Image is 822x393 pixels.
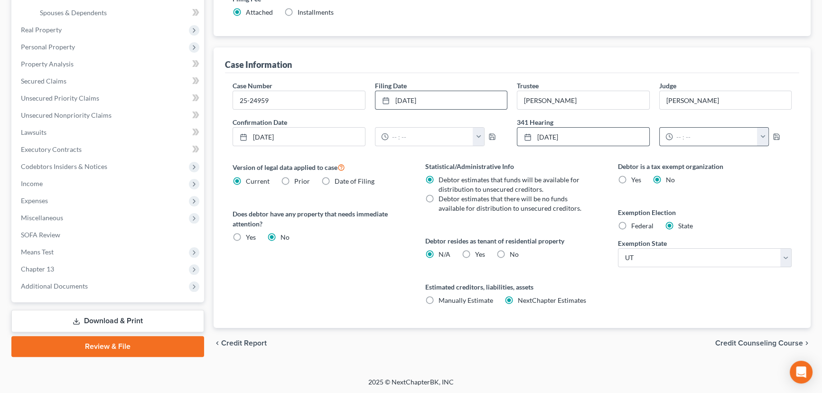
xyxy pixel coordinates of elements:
span: Yes [475,250,485,258]
label: Statistical/Administrative Info [425,161,599,171]
span: Yes [246,233,256,241]
span: Property Analysis [21,60,74,68]
label: Does debtor have any property that needs immediate attention? [233,209,406,229]
a: Lawsuits [13,124,204,141]
span: Attached [246,8,273,16]
span: Chapter 13 [21,265,54,273]
a: Executory Contracts [13,141,204,158]
span: Federal [631,222,654,230]
label: Estimated creditors, liabilities, assets [425,282,599,292]
span: Additional Documents [21,282,88,290]
span: State [678,222,693,230]
input: -- : -- [389,128,474,146]
span: Credit Report [221,339,267,347]
div: Open Intercom Messenger [790,361,813,384]
input: -- [660,91,792,109]
span: Spouses & Dependents [40,9,107,17]
label: Exemption State [618,238,667,248]
span: SOFA Review [21,231,60,239]
span: Miscellaneous [21,214,63,222]
span: Date of Filing [335,177,374,185]
span: Installments [298,8,334,16]
span: Codebtors Insiders & Notices [21,162,107,170]
input: Enter case number... [233,91,365,109]
label: Confirmation Date [228,117,512,127]
span: Yes [631,176,641,184]
label: Case Number [233,81,272,91]
span: No [280,233,290,241]
span: Unsecured Priority Claims [21,94,99,102]
span: No [510,250,519,258]
label: Exemption Election [618,207,792,217]
span: N/A [439,250,450,258]
span: Debtor estimates that there will be no funds available for distribution to unsecured creditors. [439,195,581,212]
a: Property Analysis [13,56,204,73]
a: Unsecured Priority Claims [13,90,204,107]
a: Spouses & Dependents [32,4,204,21]
a: Download & Print [11,310,204,332]
span: No [666,176,675,184]
span: Unsecured Nonpriority Claims [21,111,112,119]
span: Lawsuits [21,128,47,136]
label: Filing Date [375,81,407,91]
a: [DATE] [233,128,365,146]
input: -- : -- [673,128,758,146]
span: Secured Claims [21,77,66,85]
label: Version of legal data applied to case [233,161,406,173]
span: Expenses [21,196,48,205]
span: Credit Counseling Course [715,339,803,347]
label: Judge [659,81,676,91]
span: NextChapter Estimates [518,296,586,304]
input: -- [517,91,649,109]
i: chevron_right [803,339,811,347]
a: [DATE] [517,128,649,146]
label: Debtor resides as tenant of residential property [425,236,599,246]
span: Debtor estimates that funds will be available for distribution to unsecured creditors. [439,176,579,193]
span: Current [246,177,270,185]
span: Income [21,179,43,187]
button: Credit Counseling Course chevron_right [715,339,811,347]
div: Case Information [225,59,292,70]
span: Executory Contracts [21,145,82,153]
a: Review & File [11,336,204,357]
a: SOFA Review [13,226,204,243]
span: Real Property [21,26,62,34]
a: [DATE] [375,91,507,109]
span: Manually Estimate [439,296,493,304]
label: Debtor is a tax exempt organization [618,161,792,171]
label: Trustee [517,81,539,91]
a: Secured Claims [13,73,204,90]
a: Unsecured Nonpriority Claims [13,107,204,124]
i: chevron_left [214,339,221,347]
span: Personal Property [21,43,75,51]
span: Prior [294,177,310,185]
button: chevron_left Credit Report [214,339,267,347]
label: 341 Hearing [512,117,796,127]
span: Means Test [21,248,54,256]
